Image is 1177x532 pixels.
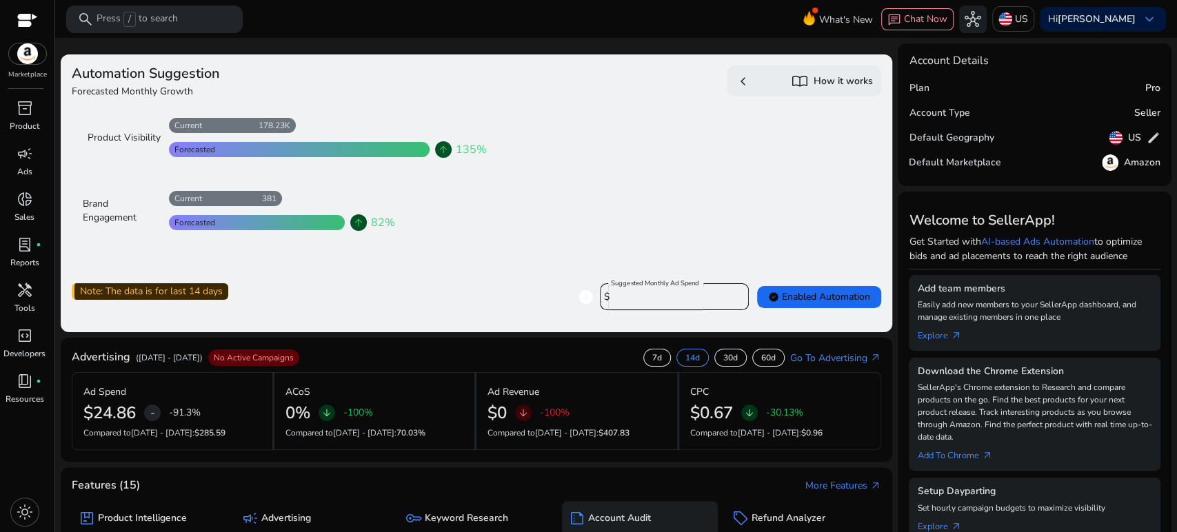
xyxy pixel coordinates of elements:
[685,352,700,363] p: 14d
[732,510,748,526] span: sell
[690,403,733,423] h2: $0.67
[72,65,471,82] h3: Automation Suggestion
[353,217,364,228] span: arrow_upward
[588,513,651,524] h5: Account Audit
[909,212,1160,229] h3: Welcome to SellerApp!
[72,283,228,300] div: Note: The data is for last 14 days
[17,373,33,389] span: book_4
[136,351,203,364] p: ([DATE] - [DATE])
[652,352,662,363] p: 7d
[36,242,41,247] span: fiber_manual_record
[1141,11,1158,28] span: keyboard_arrow_down
[870,352,881,363] span: arrow_outward
[917,298,1152,323] p: Easily add new members to your SellerApp dashboard, and manage existing members in one place
[690,427,870,439] p: Compared to :
[79,510,95,526] span: package
[904,12,947,25] span: Chat Now
[169,144,215,155] div: Forecasted
[917,381,1152,443] p: SellerApp's Chrome extension to Research and compare products on the go. Find the best products f...
[1102,154,1118,171] img: amazon.svg
[10,120,39,132] p: Product
[285,403,310,423] h2: 0%
[72,479,140,492] h4: Features (15)
[870,480,881,491] span: arrow_outward
[792,73,808,90] span: import_contacts
[169,217,215,228] div: Forecasted
[766,408,803,418] p: -30.13%
[887,13,901,27] span: chat
[17,236,33,253] span: lab_profile
[17,327,33,344] span: code_blocks
[1048,14,1136,24] p: Hi
[690,385,709,399] p: CPC
[214,352,294,363] span: No Active Campaigns
[909,157,1000,169] h5: Default Marketplace
[98,513,187,524] h5: Product Intelligence
[744,407,755,418] span: arrow_downward
[768,291,779,303] span: verified
[425,513,508,524] h5: Keyword Research
[6,393,44,405] p: Resources
[36,378,41,384] span: fiber_manual_record
[123,12,136,27] span: /
[909,54,988,68] h4: Account Details
[980,235,1094,248] a: AI-based Ads Automation
[83,427,261,439] p: Compared to :
[814,76,873,88] h5: How it works
[17,100,33,116] span: inventory_2
[768,289,870,304] span: Enabled Automation
[959,6,987,33] button: hub
[917,283,1152,295] h5: Add team members
[738,427,799,438] span: [DATE] - [DATE]
[285,385,310,399] p: ACoS
[1147,131,1160,145] span: edit
[598,427,630,438] span: $407.83
[790,351,881,365] a: Go To Advertisingarrow_outward
[723,352,738,363] p: 30d
[1145,83,1160,94] h5: Pro
[72,351,130,364] h4: Advertising
[1134,108,1160,119] h5: Seller
[150,405,155,421] span: -
[1015,7,1028,31] p: US
[17,191,33,207] span: donut_small
[611,278,699,288] mat-label: Suggested Monthly Ad Spend
[540,408,570,418] p: -100%
[396,427,425,438] span: 70.03%
[604,290,610,303] span: $
[909,132,994,144] h5: Default Geography
[131,427,192,438] span: [DATE] - [DATE]
[438,144,449,155] span: arrow_upward
[950,521,961,532] span: arrow_outward
[169,120,202,131] div: Current
[285,427,464,439] p: Compared to :
[518,407,529,418] span: arrow_downward
[1058,12,1136,25] b: [PERSON_NAME]
[169,193,202,204] div: Current
[194,427,225,438] span: $285.59
[917,323,972,342] a: Explorearrow_outward
[998,12,1012,26] img: us.svg
[242,510,259,526] span: campaign
[909,83,929,94] h5: Plan
[333,427,394,438] span: [DATE] - [DATE]
[917,502,1152,514] p: Set hourly campaign budgets to maximize visibility
[917,443,1003,462] a: Add To Chrome
[17,165,32,178] p: Ads
[17,282,33,298] span: handyman
[10,256,39,269] p: Reports
[83,197,161,225] div: Brand Engagement
[965,11,981,28] span: hub
[261,513,311,524] h5: Advertising
[569,510,585,526] span: summarize
[1128,132,1141,144] h5: US
[83,385,126,399] p: Ad Spend
[14,211,34,223] p: Sales
[17,504,33,520] span: light_mode
[83,403,136,423] h2: $24.86
[981,450,992,461] span: arrow_outward
[8,70,47,80] p: Marketplace
[77,11,94,28] span: search
[805,478,881,493] a: More Featuresarrow_outward
[917,366,1152,378] h5: Download the Chrome Extension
